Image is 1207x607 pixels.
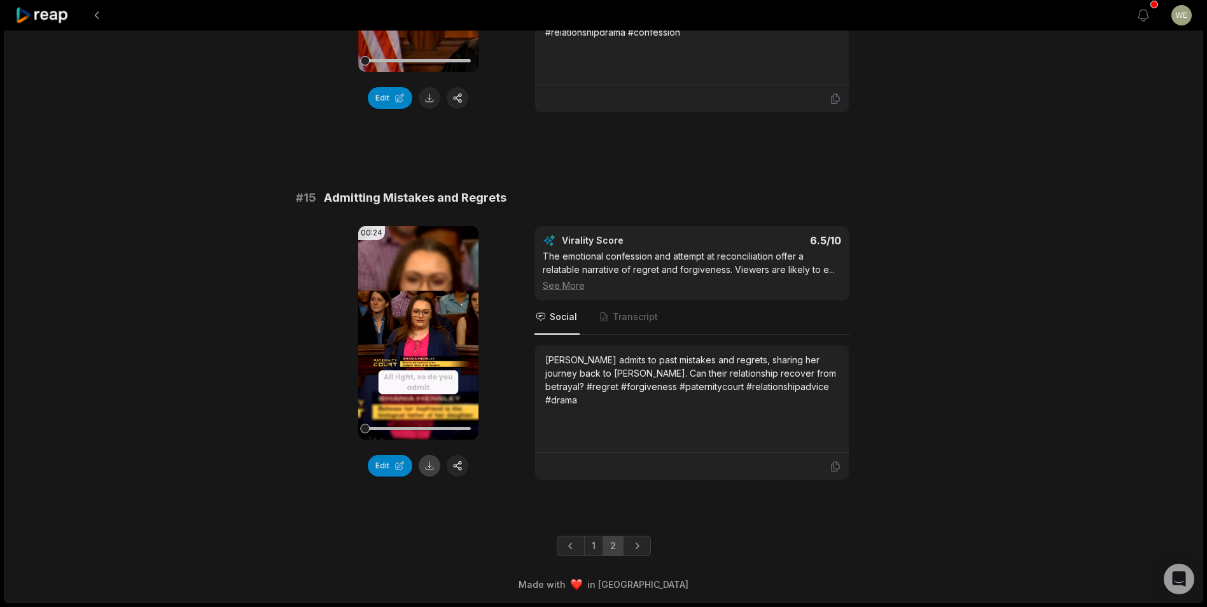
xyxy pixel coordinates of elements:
[584,536,603,556] a: Page 1
[1164,564,1194,594] div: Open Intercom Messenger
[623,536,651,556] a: Next page
[324,189,506,207] span: Admitting Mistakes and Regrets
[368,87,412,109] button: Edit
[16,578,1191,591] div: Made with in [GEOGRAPHIC_DATA]
[704,234,841,247] div: 6.5 /10
[603,536,624,556] a: Page 2 is your current page
[613,310,658,323] span: Transcript
[296,189,316,207] span: # 15
[557,536,585,556] a: Previous page
[368,455,412,477] button: Edit
[557,536,651,556] ul: Pagination
[358,226,478,440] video: Your browser does not support mp4 format.
[550,310,577,323] span: Social
[543,279,841,292] div: See More
[543,249,841,292] div: The emotional confession and attempt at reconciliation offer a relatable narrative of regret and ...
[571,579,582,590] img: heart emoji
[534,300,849,335] nav: Tabs
[562,234,699,247] div: Virality Score
[545,353,839,407] div: [PERSON_NAME] admits to past mistakes and regrets, sharing her journey back to [PERSON_NAME]. Can...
